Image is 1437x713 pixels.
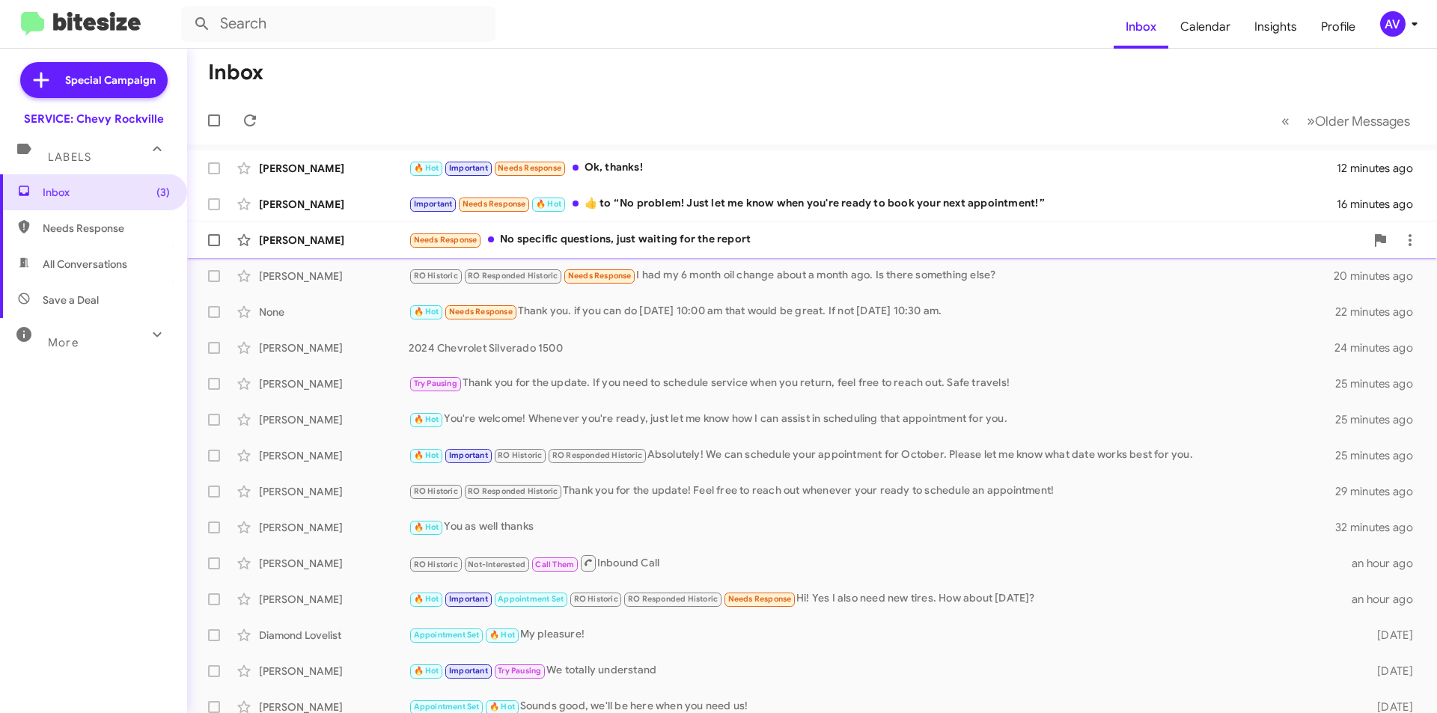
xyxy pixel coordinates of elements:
[414,199,453,209] span: Important
[1337,197,1425,212] div: 16 minutes ago
[498,450,542,460] span: RO Historic
[498,594,564,604] span: Appointment Set
[24,111,164,126] div: SERVICE: Chevy Rockville
[409,447,1335,464] div: Absolutely! We can schedule your appointment for October. Please let me know what date works best...
[552,450,642,460] span: RO Responded Historic
[414,630,480,640] span: Appointment Set
[409,267,1335,284] div: I had my 6 month oil change about a month ago. Is there something else?
[1307,111,1315,130] span: »
[414,414,439,424] span: 🔥 Hot
[43,221,170,236] span: Needs Response
[468,486,558,496] span: RO Responded Historic
[1309,5,1367,49] a: Profile
[414,486,458,496] span: RO Historic
[1353,664,1425,679] div: [DATE]
[409,231,1365,248] div: No specific questions, just waiting for the report
[728,594,792,604] span: Needs Response
[259,340,409,355] div: [PERSON_NAME]
[1242,5,1309,49] a: Insights
[414,594,439,604] span: 🔥 Hot
[259,520,409,535] div: [PERSON_NAME]
[259,269,409,284] div: [PERSON_NAME]
[259,628,409,643] div: Diamond Lovelist
[468,560,525,569] span: Not-Interested
[498,666,541,676] span: Try Pausing
[414,163,439,173] span: 🔥 Hot
[1335,448,1425,463] div: 25 minutes ago
[1315,113,1410,129] span: Older Messages
[1335,340,1425,355] div: 24 minutes ago
[414,307,439,316] span: 🔥 Hot
[1335,269,1425,284] div: 20 minutes ago
[259,592,409,607] div: [PERSON_NAME]
[1352,592,1425,607] div: an hour ago
[568,271,632,281] span: Needs Response
[574,594,618,604] span: RO Historic
[1335,520,1425,535] div: 32 minutes ago
[48,336,79,349] span: More
[259,484,409,499] div: [PERSON_NAME]
[414,560,458,569] span: RO Historic
[1367,11,1421,37] button: AV
[628,594,718,604] span: RO Responded Historic
[43,185,170,200] span: Inbox
[414,379,457,388] span: Try Pausing
[414,702,480,712] span: Appointment Set
[409,590,1352,608] div: Hi! Yes I also need new tires. How about [DATE]?
[414,522,439,532] span: 🔥 Hot
[259,305,409,319] div: None
[48,150,91,164] span: Labels
[449,163,488,173] span: Important
[409,554,1352,572] div: Inbound Call
[409,340,1335,355] div: 2024 Chevrolet Silverado 1500
[409,159,1337,177] div: Ok, thanks!
[259,412,409,427] div: [PERSON_NAME]
[208,61,263,85] h1: Inbox
[43,257,127,272] span: All Conversations
[1273,105,1419,136] nav: Page navigation example
[535,560,574,569] span: Call Them
[1272,105,1299,136] button: Previous
[1335,376,1425,391] div: 25 minutes ago
[259,556,409,571] div: [PERSON_NAME]
[409,518,1335,536] div: You as well thanks
[181,6,495,42] input: Search
[414,235,478,245] span: Needs Response
[489,630,515,640] span: 🔥 Hot
[1335,305,1425,319] div: 22 minutes ago
[259,233,409,248] div: [PERSON_NAME]
[1114,5,1168,49] a: Inbox
[409,303,1335,320] div: Thank you. if you can do [DATE] 10:00 am that would be great. If not [DATE] 10:30 am.
[409,483,1335,500] div: Thank you for the update! Feel free to reach out whenever your ready to schedule an appointment!
[259,161,409,176] div: [PERSON_NAME]
[1168,5,1242,49] a: Calendar
[409,411,1335,428] div: You're welcome! Whenever you're ready, just let me know how I can assist in scheduling that appoi...
[414,450,439,460] span: 🔥 Hot
[1352,556,1425,571] div: an hour ago
[449,450,488,460] span: Important
[536,199,561,209] span: 🔥 Hot
[449,307,513,316] span: Needs Response
[1337,161,1425,176] div: 12 minutes ago
[65,73,156,88] span: Special Campaign
[409,375,1335,392] div: Thank you for the update. If you need to schedule service when you return, feel free to reach out...
[489,702,515,712] span: 🔥 Hot
[259,448,409,463] div: [PERSON_NAME]
[463,199,526,209] span: Needs Response
[1335,412,1425,427] div: 25 minutes ago
[259,376,409,391] div: [PERSON_NAME]
[259,197,409,212] div: [PERSON_NAME]
[1298,105,1419,136] button: Next
[409,195,1337,212] div: ​👍​ to “ No problem! Just let me know when you're ready to book your next appointment! ”
[414,271,458,281] span: RO Historic
[156,185,170,200] span: (3)
[1281,111,1290,130] span: «
[1380,11,1406,37] div: AV
[20,62,168,98] a: Special Campaign
[1353,628,1425,643] div: [DATE]
[409,626,1353,643] div: My pleasure!
[468,271,558,281] span: RO Responded Historic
